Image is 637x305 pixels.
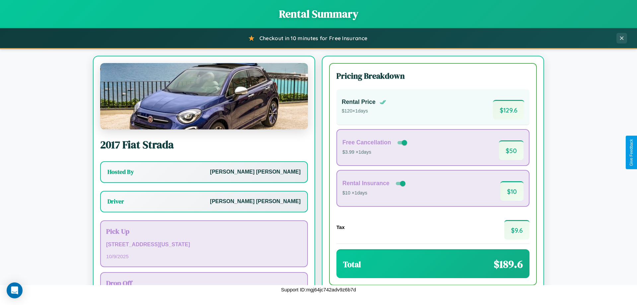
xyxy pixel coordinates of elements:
[336,224,345,230] h4: Tax
[107,168,134,176] h3: Hosted By
[210,167,301,177] p: [PERSON_NAME] [PERSON_NAME]
[336,70,530,81] h3: Pricing Breakdown
[100,63,308,129] img: Fiat Strada
[342,189,407,197] p: $10 × 1 days
[500,181,524,201] span: $ 10
[106,278,302,288] h3: Drop Off
[342,99,376,106] h4: Rental Price
[106,240,302,250] p: [STREET_ADDRESS][US_STATE]
[7,282,23,298] div: Open Intercom Messenger
[499,140,524,160] span: $ 50
[342,139,391,146] h4: Free Cancellation
[342,180,389,187] h4: Rental Insurance
[504,220,530,240] span: $ 9.6
[493,100,524,119] span: $ 129.6
[342,107,386,115] p: $ 120 × 1 days
[259,35,367,41] span: Checkout in 10 minutes for Free Insurance
[100,137,308,152] h2: 2017 Fiat Strada
[342,148,408,157] p: $3.99 × 1 days
[7,7,630,21] h1: Rental Summary
[106,252,302,261] p: 10 / 9 / 2025
[281,285,356,294] p: Support ID: mgj64jc742adv9z6b7d
[629,139,634,166] div: Give Feedback
[494,257,523,271] span: $ 189.6
[343,259,361,270] h3: Total
[107,197,124,205] h3: Driver
[106,226,302,236] h3: Pick Up
[210,197,301,206] p: [PERSON_NAME] [PERSON_NAME]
